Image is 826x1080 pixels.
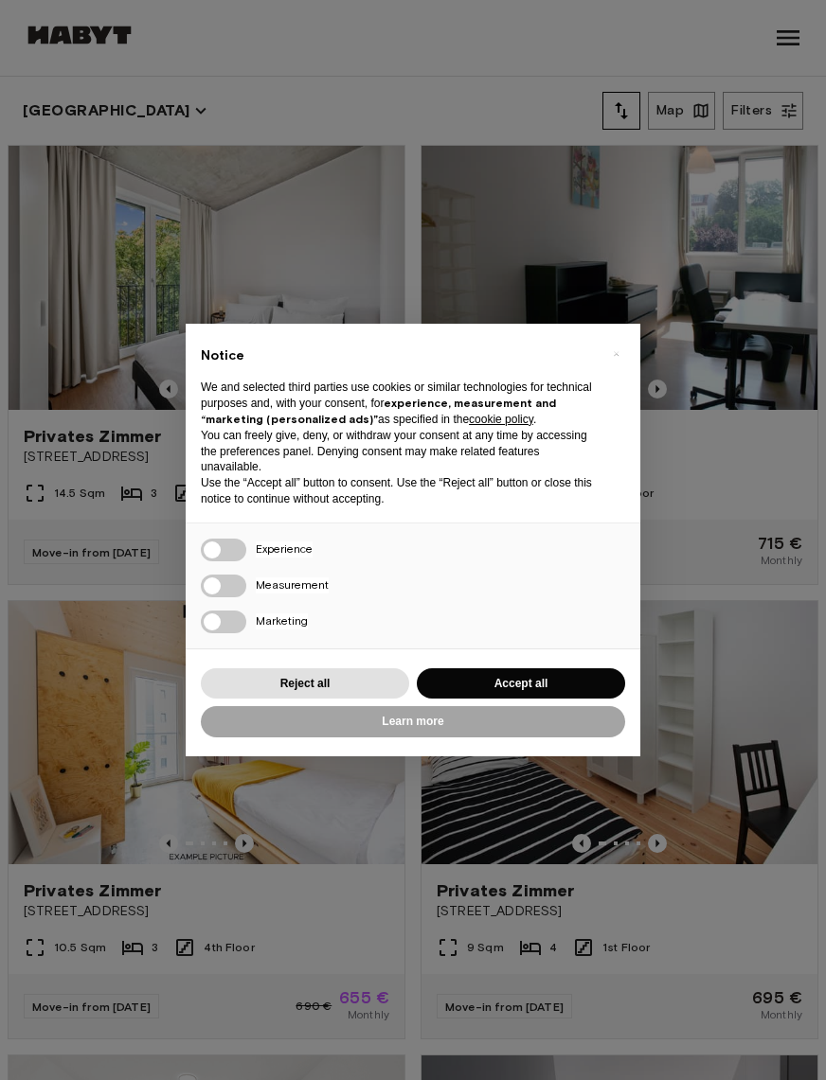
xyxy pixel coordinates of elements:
button: Learn more [201,706,625,737]
p: You can freely give, deny, or withdraw your consent at any time by accessing the preferences pane... [201,428,595,475]
span: Marketing [256,613,308,629]
button: Reject all [201,668,409,699]
span: × [613,343,619,365]
p: Use the “Accept all” button to consent. Use the “Reject all” button or close this notice to conti... [201,475,595,507]
span: Measurement [256,577,329,593]
p: We and selected third parties use cookies or similar technologies for technical purposes and, wit... [201,380,595,427]
a: cookie policy [469,413,533,426]
button: Close this notice [601,339,631,369]
strong: experience, measurement and “marketing (personalized ads)” [201,396,556,426]
button: Accept all [417,668,625,699]
h2: Notice [201,346,595,365]
span: Experience [256,541,313,558]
